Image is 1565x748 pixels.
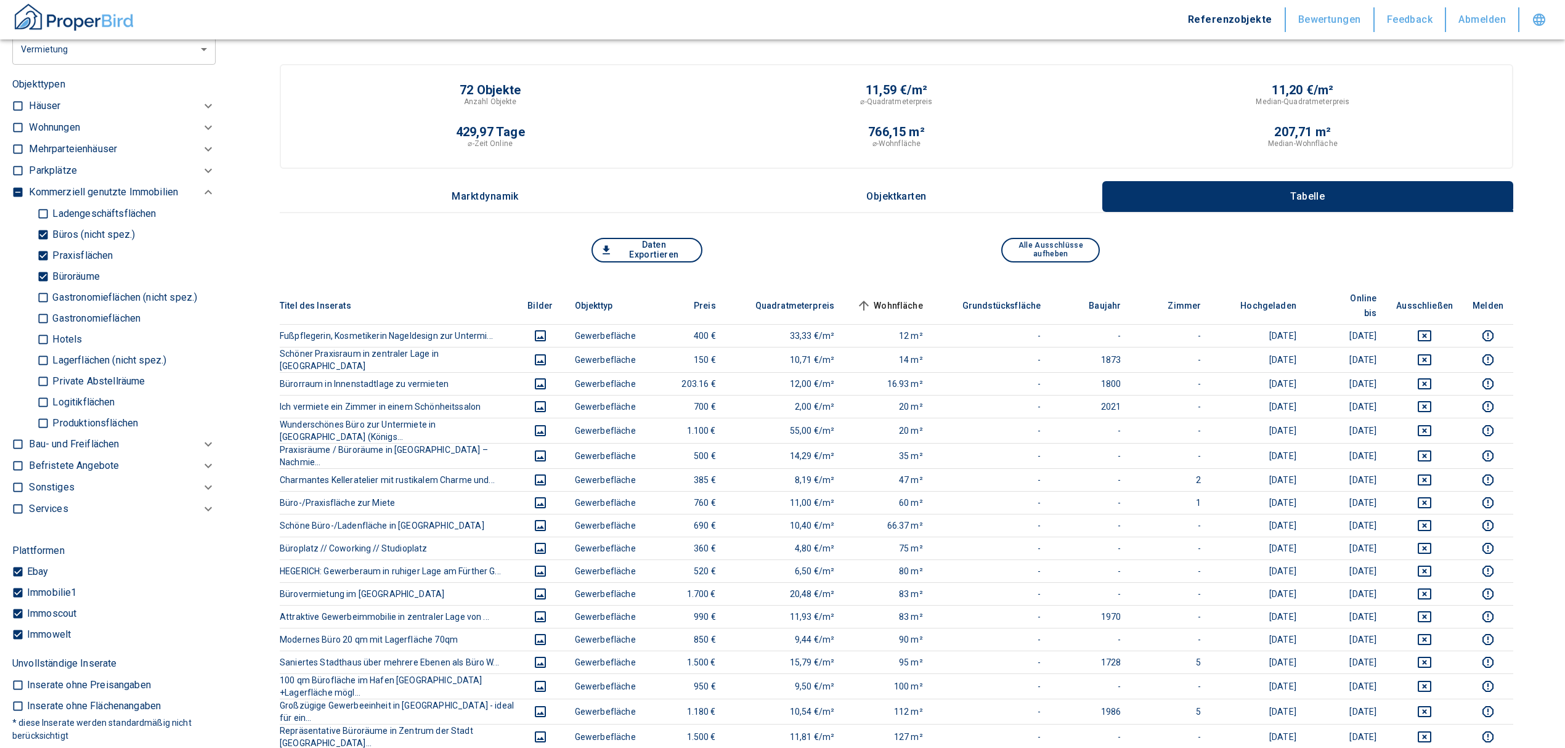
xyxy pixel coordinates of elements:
[526,449,555,463] button: images
[526,328,555,343] button: images
[1131,395,1211,418] td: -
[24,588,77,598] p: Immobilie1
[933,673,1051,699] td: -
[49,335,82,344] p: Hotels
[565,537,646,559] td: Gewerbefläche
[29,477,216,498] div: Sonstiges
[844,699,933,724] td: 112 m²
[1386,287,1463,325] th: Ausschließen
[844,372,933,395] td: 16.93 m²
[280,582,516,605] th: Bürovermietung im [GEOGRAPHIC_DATA]
[1306,628,1386,651] td: [DATE]
[1473,495,1503,510] button: report this listing
[1211,699,1306,724] td: [DATE]
[844,559,933,582] td: 80 m²
[452,191,519,202] p: Marktdynamik
[646,605,726,628] td: 990 €
[868,126,925,138] p: 766,15 m²
[933,468,1051,491] td: -
[565,372,646,395] td: Gewerbefläche
[1473,587,1503,601] button: report this listing
[646,491,726,514] td: 760 €
[1473,655,1503,670] button: report this listing
[1211,324,1306,347] td: [DATE]
[29,437,119,452] p: Bau- und Freiflächen
[1051,395,1131,418] td: 2021
[1306,395,1386,418] td: [DATE]
[12,2,136,33] img: ProperBird Logo and Home Button
[1051,324,1131,347] td: -
[1306,468,1386,491] td: [DATE]
[29,480,74,495] p: Sonstiges
[726,628,845,651] td: 9,44 €/m²
[1306,537,1386,559] td: [DATE]
[29,142,117,157] p: Mehrparteienhäuser
[29,139,216,160] div: Mehrparteienhäuser
[1221,298,1296,313] span: Hochgeladen
[516,287,565,325] th: Bilder
[726,418,845,443] td: 55,00 €/m²
[24,630,71,640] p: Immowelt
[49,230,135,240] p: Büros (nicht spez.)
[933,418,1051,443] td: -
[280,514,516,537] th: Schöne Büro-/Ladenfläche in [GEOGRAPHIC_DATA]
[1131,651,1211,673] td: 5
[29,455,216,477] div: Befristete Angebote
[1051,372,1131,395] td: 1800
[933,443,1051,468] td: -
[1211,418,1306,443] td: [DATE]
[1131,514,1211,537] td: -
[726,559,845,582] td: 6,50 €/m²
[646,347,726,372] td: 150 €
[1211,395,1306,418] td: [DATE]
[1396,399,1453,414] button: deselect this listing
[29,99,60,113] p: Häuser
[1306,559,1386,582] td: [DATE]
[646,651,726,673] td: 1.500 €
[526,495,555,510] button: images
[872,138,921,149] p: ⌀-Wohnfläche
[1148,298,1201,313] span: Zimmer
[1396,541,1453,556] button: deselect this listing
[726,395,845,418] td: 2,00 €/m²
[1272,84,1333,96] p: 11,20 €/m²
[1396,328,1453,343] button: deselect this listing
[1211,514,1306,537] td: [DATE]
[943,298,1041,313] span: Grundstücksfläche
[726,347,845,372] td: 10,71 €/m²
[726,537,845,559] td: 4,80 €/m²
[844,651,933,673] td: 95 m²
[844,582,933,605] td: 83 m²
[933,324,1051,347] td: -
[1211,605,1306,628] td: [DATE]
[1306,651,1386,673] td: [DATE]
[1051,491,1131,514] td: -
[565,628,646,651] td: Gewerbefläche
[526,518,555,533] button: images
[844,628,933,651] td: 90 m²
[280,287,516,325] th: Titel des Inserats
[933,537,1051,559] td: -
[1211,673,1306,699] td: [DATE]
[565,514,646,537] td: Gewerbefläche
[456,126,525,138] p: 429,97 Tage
[933,651,1051,673] td: -
[1473,376,1503,391] button: report this listing
[933,582,1051,605] td: -
[1131,699,1211,724] td: 5
[29,182,216,203] div: Kommerziell genutzte Immobilien
[280,443,516,468] th: Praxisräume / Büroräume in [GEOGRAPHIC_DATA] – Nachmie...
[565,673,646,699] td: Gewerbefläche
[565,395,646,418] td: Gewerbefläche
[1131,468,1211,491] td: 2
[49,272,99,282] p: Büroräume
[1396,730,1453,744] button: deselect this listing
[49,356,166,365] p: Lagerflächen (nicht spez.)
[646,537,726,559] td: 360 €
[1473,449,1503,463] button: report this listing
[1306,418,1386,443] td: [DATE]
[526,423,555,438] button: images
[280,628,516,651] th: Modernes Büro 20 qm mit Lagerfläche 70qm
[726,372,845,395] td: 12,00 €/m²
[933,605,1051,628] td: -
